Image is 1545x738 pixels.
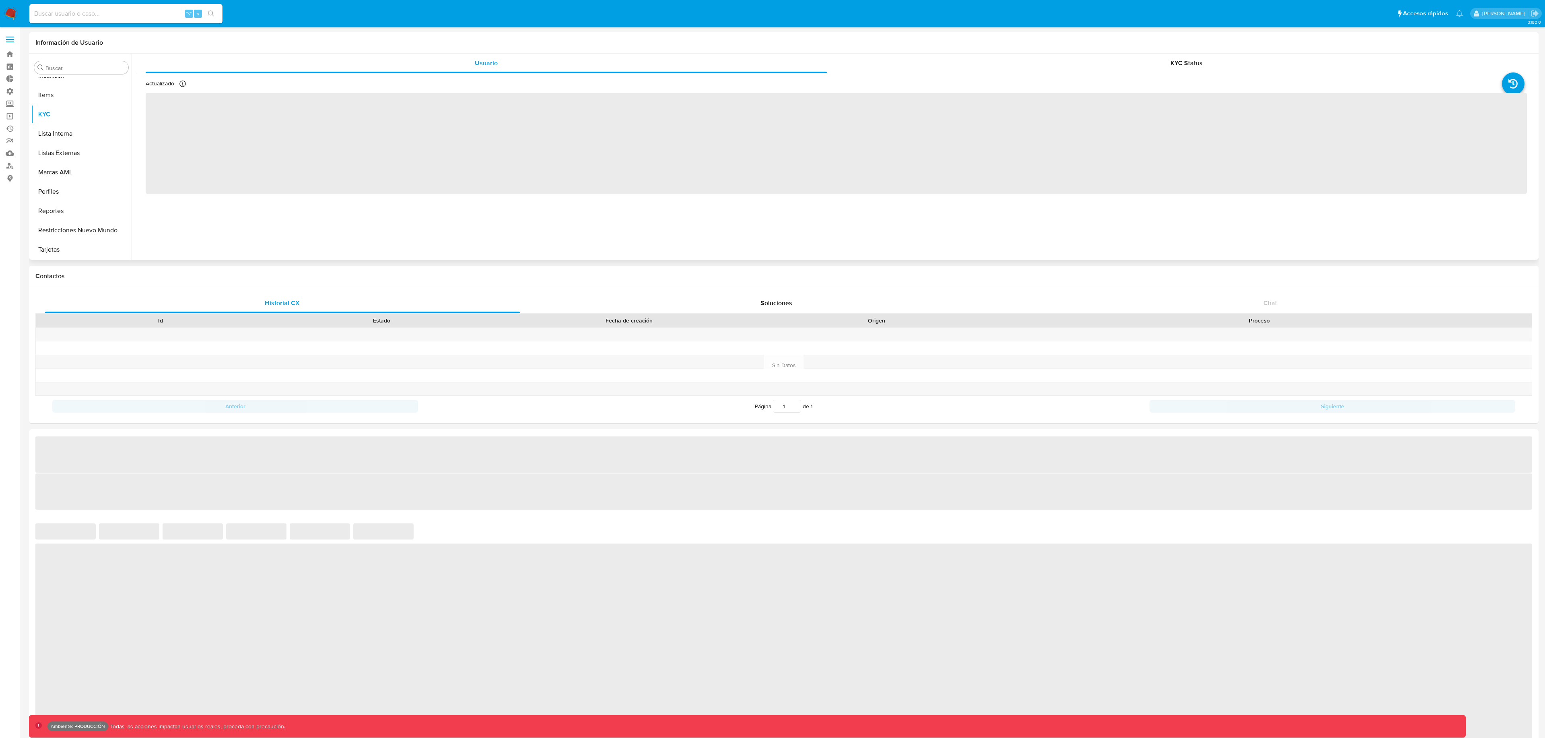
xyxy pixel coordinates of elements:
[31,221,132,240] button: Restricciones Nuevo Mundo
[1149,400,1515,413] button: Siguiente
[37,64,44,71] button: Buscar
[56,316,266,325] div: Id
[51,725,105,728] p: Ambiente: PRODUCCIÓN
[31,163,132,182] button: Marcas AML
[31,105,132,124] button: KYC
[1403,9,1448,18] span: Accesos rápidos
[811,402,813,410] span: 1
[475,58,498,68] span: Usuario
[35,39,103,47] h1: Información de Usuario
[45,64,125,72] input: Buscar
[99,523,159,540] span: ‌
[35,436,1532,473] span: ‌
[197,10,199,17] span: s
[31,201,132,221] button: Reportes
[771,316,981,325] div: Origen
[29,8,222,19] input: Buscar usuario o caso...
[31,85,132,105] button: Items
[993,316,1526,325] div: Proceso
[31,240,132,259] button: Tarjetas
[31,182,132,201] button: Perfiles
[498,316,760,325] div: Fecha de creación
[226,523,286,540] span: ‌
[35,473,1532,510] span: ‌
[353,523,414,540] span: ‌
[755,400,813,413] span: Página de
[1531,9,1539,18] a: Salir
[290,523,350,540] span: ‌
[146,80,177,87] p: Actualizado -
[265,298,300,308] span: Historial CX
[1170,58,1203,68] span: KYC Status
[1263,298,1277,308] span: Chat
[186,10,192,17] span: ⌥
[31,124,132,143] button: Lista Interna
[31,143,132,163] button: Listas Externas
[35,272,1532,280] h1: Contactos
[1482,10,1528,17] p: leandrojossue.ramirez@mercadolibre.com.co
[52,400,418,413] button: Anterior
[146,93,1527,194] span: ‌
[760,298,792,308] span: Soluciones
[203,8,219,19] button: search-icon
[163,523,223,540] span: ‌
[108,723,285,730] p: Todas las acciones impactan usuarios reales, proceda con precaución.
[1456,10,1463,17] a: Notificaciones
[35,523,96,540] span: ‌
[277,316,487,325] div: Estado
